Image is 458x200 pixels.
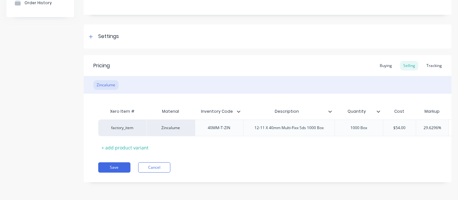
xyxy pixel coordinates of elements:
div: Selling [400,61,418,71]
div: 1000 Box [343,124,375,132]
div: Inventory Code [195,103,239,119]
div: 40MM-T-ZIN [203,124,236,132]
div: Order History [24,0,52,5]
div: Tracking [423,61,445,71]
div: Zincalume [147,119,195,136]
div: Inventory Code [195,105,243,118]
div: Pricing [93,62,110,70]
div: Material [147,105,195,118]
div: Quantity [335,105,383,118]
button: Cancel [138,162,170,173]
div: 12-11 X 40mm Multi-Fixx Sds 1000 Box [249,124,329,132]
div: + add product variant [98,143,152,153]
div: Quantity [335,103,379,119]
div: Cost [383,105,416,118]
div: $54.00 [383,120,416,136]
div: factory_item [105,125,140,131]
div: Xero Item # [98,105,147,118]
div: 29.6296% [416,120,449,136]
div: Markup [416,105,449,118]
button: Save [98,162,130,173]
div: Settings [98,33,119,41]
div: Zincalume [93,80,119,90]
div: Description [243,103,331,119]
div: Description [243,105,335,118]
div: Buying [377,61,395,71]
